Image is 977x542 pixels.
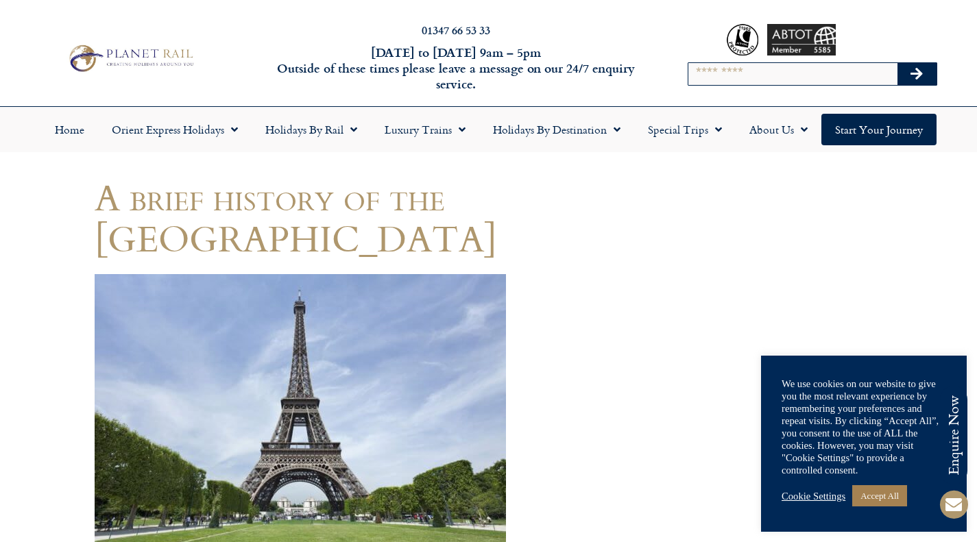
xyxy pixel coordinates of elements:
[821,114,937,145] a: Start your Journey
[479,114,634,145] a: Holidays by Destination
[41,114,98,145] a: Home
[897,63,937,85] button: Search
[634,114,736,145] a: Special Trips
[264,45,648,93] h6: [DATE] to [DATE] 9am – 5pm Outside of these times please leave a message on our 24/7 enquiry serv...
[371,114,479,145] a: Luxury Trains
[422,22,490,38] a: 01347 66 53 33
[98,114,252,145] a: Orient Express Holidays
[7,114,970,145] nav: Menu
[782,378,946,476] div: We use cookies on our website to give you the most relevant experience by remembering your prefer...
[252,114,371,145] a: Holidays by Rail
[64,42,197,75] img: Planet Rail Train Holidays Logo
[782,490,845,502] a: Cookie Settings
[736,114,821,145] a: About Us
[852,485,907,506] a: Accept All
